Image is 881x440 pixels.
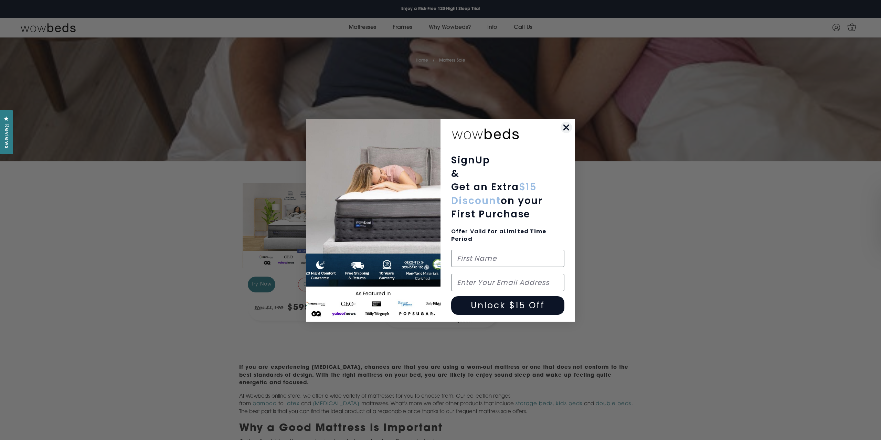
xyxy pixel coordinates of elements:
span: & [451,167,459,180]
span: Reviews [2,124,11,149]
span: Offer Valid for a [451,227,546,243]
span: SignUp [451,153,490,167]
img: wowbeds-logo-2 [451,124,520,143]
span: Get an Extra on your First Purchase [451,180,543,221]
img: 654b37c0-041b-4dc1-9035-2cedd1fa2a67.jpeg [306,119,441,322]
button: Close dialog [560,121,572,133]
span: Limited Time Period [451,227,546,243]
input: First Name [451,250,564,267]
input: Enter Your Email Address [451,274,564,291]
button: Unlock $15 Off [451,296,564,315]
span: $15 Discount [451,180,537,207]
